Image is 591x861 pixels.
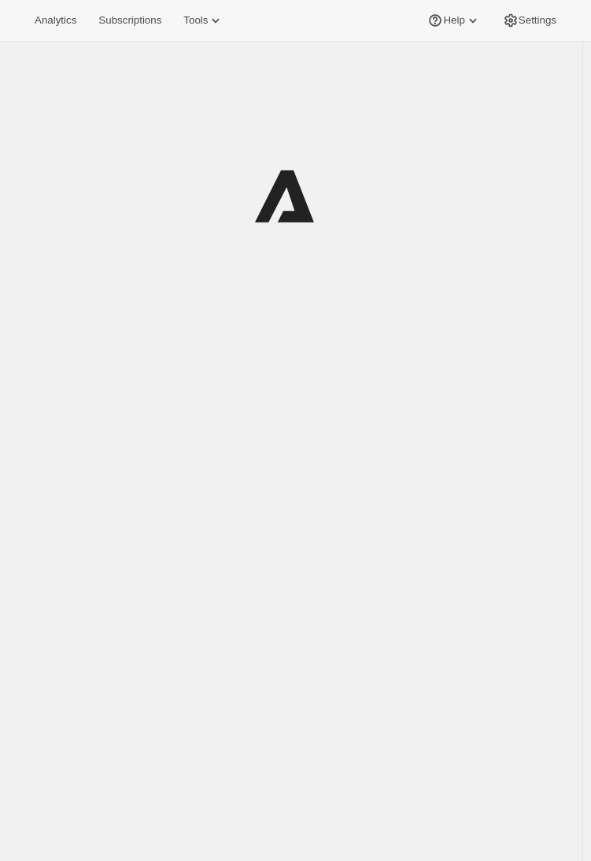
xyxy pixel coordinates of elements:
[418,9,489,31] button: Help
[89,9,171,31] button: Subscriptions
[35,14,76,27] span: Analytics
[98,14,161,27] span: Subscriptions
[493,9,566,31] button: Settings
[443,14,464,27] span: Help
[174,9,233,31] button: Tools
[519,14,556,27] span: Settings
[25,9,86,31] button: Analytics
[183,14,208,27] span: Tools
